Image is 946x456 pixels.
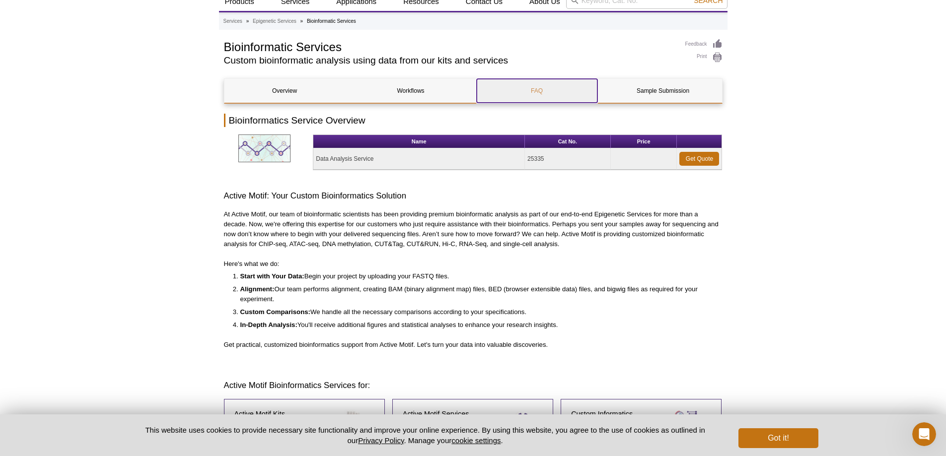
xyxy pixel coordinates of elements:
li: » [246,18,249,24]
td: Data Analysis Service [313,148,525,170]
li: Our team performs alignment, creating BAM (binary alignment map) files, BED (browser extensible d... [240,284,713,304]
img: Epigenetic Services [503,409,543,443]
li: Bioinformatic Services [307,18,356,24]
li: You'll receive additional figures and statistical analyses to enhance your research insights. [240,320,713,330]
strong: In-Depth Analysis: [240,321,297,328]
th: Cat No. [525,135,611,148]
a: Print [685,52,723,63]
a: Workflows [351,79,471,103]
img: Bioinformatic data [238,134,291,162]
a: Get Quote [679,152,719,166]
a: Epigenetic Services [253,17,296,26]
strong: Alignment: [240,285,275,293]
p: This website uses cookies to provide necessary site functionality and improve your online experie... [128,425,723,446]
h2: Custom bioinformatic analysis using data from our kits and services [224,56,675,65]
li: » [300,18,303,24]
h2: Bioinformatics Service Overview [224,114,723,127]
h3: Active Motif: Your Custom Bioinformatics Solution [224,190,723,202]
h4: Active Motif Services [403,409,496,418]
th: Price [611,135,677,148]
li: Begin your project by uploading your FASTQ files. [240,271,713,281]
strong: Custom Comparisons: [240,308,310,316]
h4: Active Motif Kits [234,409,327,418]
a: Sample Submission [603,79,724,103]
th: Name [313,135,525,148]
td: 25335 [525,148,611,170]
li: We handle all the necessary comparisons according to your specifications. [240,307,713,317]
a: FAQ [477,79,597,103]
h1: Bioinformatic Services [224,39,675,54]
strong: Start with Your Data: [240,272,304,280]
p: Here's what we do: [224,259,723,269]
h3: Active Motif Bioinformatics Services for: [224,380,723,391]
p: At Active Motif, our team of bioinformatic scientists has been providing premium bioinformatic an... [224,209,723,249]
button: cookie settings [451,436,501,445]
p: Get practical, customized bioinformatics support from Active Motif. Let's turn your data into val... [224,340,723,350]
a: Privacy Policy [358,436,404,445]
h4: Custom Informatics [571,409,664,418]
iframe: Intercom live chat [912,422,936,446]
img: Active Motif Kit [335,409,374,440]
a: Feedback [685,39,723,50]
a: Overview [224,79,345,103]
a: Services [223,17,242,26]
button: Got it! [738,428,818,448]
